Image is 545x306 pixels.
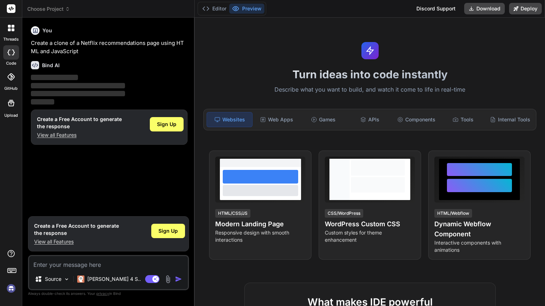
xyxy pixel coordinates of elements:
[27,5,70,13] span: Choose Project
[394,112,439,127] div: Components
[42,62,60,69] h6: Bind AI
[96,291,109,296] span: privacy
[34,238,119,245] p: View all Features
[434,239,525,254] p: Interactive components with animations
[412,3,460,14] div: Discord Support
[434,209,472,218] div: HTML/Webflow
[42,27,52,34] h6: You
[207,112,253,127] div: Websites
[34,222,119,237] h1: Create a Free Account to generate the response
[199,85,541,94] p: Describe what you want to build, and watch it come to life in real-time
[31,83,125,88] span: ‌
[229,4,264,14] button: Preview
[215,219,305,229] h4: Modern Landing Page
[164,275,172,283] img: attachment
[487,112,533,127] div: Internal Tools
[37,116,122,130] h1: Create a Free Account to generate the response
[64,276,70,282] img: Pick Models
[4,85,18,92] label: GitHub
[301,112,346,127] div: Games
[215,229,305,244] p: Responsive design with smooth interactions
[6,60,16,66] label: code
[31,91,125,96] span: ‌
[347,112,393,127] div: APIs
[77,275,84,283] img: Claude 4 Sonnet
[158,227,178,235] span: Sign Up
[175,275,182,283] img: icon
[199,4,229,14] button: Editor
[31,75,78,80] span: ‌
[31,39,188,55] p: Create a clone of a Netflix recommendations page using HTML and JavaScript
[434,219,525,239] h4: Dynamic Webflow Component
[509,3,542,14] button: Deploy
[87,275,141,283] p: [PERSON_NAME] 4 S..
[440,112,486,127] div: Tools
[37,131,122,139] p: View all Features
[31,99,54,105] span: ‌
[464,3,505,14] button: Download
[325,219,415,229] h4: WordPress Custom CSS
[199,68,541,81] h1: Turn ideas into code instantly
[254,112,299,127] div: Web Apps
[3,36,19,42] label: threads
[157,121,176,128] span: Sign Up
[28,290,189,297] p: Always double-check its answers. Your in Bind
[5,282,17,295] img: signin
[325,209,363,218] div: CSS/WordPress
[325,229,415,244] p: Custom styles for theme enhancement
[45,275,61,283] p: Source
[215,209,250,218] div: HTML/CSS/JS
[4,112,18,119] label: Upload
